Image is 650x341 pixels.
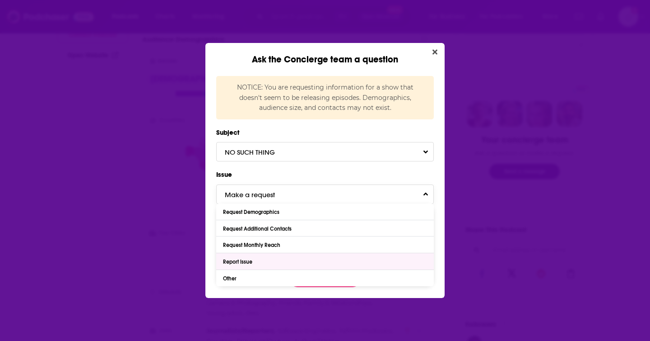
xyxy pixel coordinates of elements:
div: NOTICE: You are requesting information for a show that doesn't seem to be releasing episodes. Dem... [216,76,434,119]
div: Ask the Concierge team a question [205,43,445,65]
button: NO SUCH THINGToggle Pronoun Dropdown [216,142,434,161]
div: Request Additional Contacts [223,226,294,232]
div: Request Monthly Reach [223,242,283,248]
div: Report Issue [223,259,255,265]
div: Request Demographics [223,209,282,215]
label: Subject [216,127,434,138]
label: Issue [216,169,434,180]
span: Make a request [225,190,293,199]
button: Make a requestToggle Pronoun Dropdown [216,185,434,204]
div: Other [223,275,239,282]
span: NO SUCH THING [225,148,293,156]
button: Close [429,47,441,58]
